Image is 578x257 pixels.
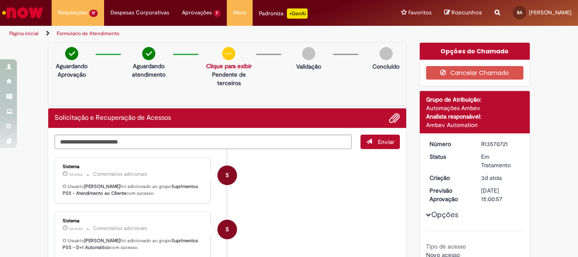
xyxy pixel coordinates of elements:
img: circle-minus.png [222,47,235,60]
b: Suprimentos PSS - Atendimento ao Cliente [63,183,199,196]
img: img-circle-grey.png [380,47,393,60]
span: Favoritos [408,8,432,17]
div: 26/09/2025 14:00:56 [481,174,520,182]
time: 26/09/2025 14:00:56 [481,174,502,182]
time: 26/09/2025 14:36:21 [69,172,83,177]
dt: Previsão Aprovação [423,186,475,203]
p: Concluído [372,62,399,71]
span: S [226,219,229,240]
b: [PERSON_NAME] [84,183,120,190]
p: Aguardando Aprovação [52,62,91,79]
div: Padroniza [259,8,308,19]
img: ServiceNow [1,4,44,21]
div: Ambev Automation [426,121,524,129]
p: +GenAi [287,8,308,19]
span: Requisições [58,8,88,17]
span: 3d atrás [69,172,83,177]
img: check-circle-green.png [65,47,78,60]
div: Sistema [63,164,204,169]
span: 17 [89,10,98,17]
span: [PERSON_NAME] [529,9,572,16]
div: Grupo de Atribuição: [426,95,524,104]
b: Tipo de acesso [426,243,466,250]
a: Página inicial [9,30,39,37]
a: Formulário de Atendimento [57,30,119,37]
div: Automações Ambev [426,104,524,112]
img: img-circle-grey.png [302,47,315,60]
div: Analista responsável: [426,112,524,121]
p: Pendente de terceiros [206,70,252,87]
span: 3d atrás [69,226,83,231]
span: Rascunhos [451,8,482,17]
span: More [233,8,246,17]
dt: Número [423,140,475,148]
p: Validação [296,62,321,71]
span: Enviar [378,138,394,146]
b: Suprimentos PSS - D+1 Automático [63,238,199,251]
a: Clique para exibir [206,62,252,70]
div: Sistema [63,218,204,224]
dt: Criação [423,174,475,182]
div: System [217,220,237,239]
a: Rascunhos [444,9,482,17]
h2: Solicitação e Recuperação de Acessos Histórico de tíquete [55,114,171,122]
div: System [217,166,237,185]
button: Cancelar Chamado [426,66,524,80]
span: 7 [214,10,221,17]
span: S [226,165,229,185]
button: Enviar [361,135,400,149]
b: [PERSON_NAME] [84,238,120,244]
span: Aprovações [182,8,212,17]
span: BA [517,10,522,15]
div: Em Tratamento [481,152,520,169]
div: R13570721 [481,140,520,148]
img: check-circle-green.png [142,47,155,60]
small: Comentários adicionais [93,225,147,232]
div: Opções do Chamado [420,43,530,60]
dt: Status [423,152,475,161]
time: 26/09/2025 14:36:10 [69,226,83,231]
textarea: Digite sua mensagem aqui... [55,135,352,149]
p: O Usuário foi adicionado ao grupo com sucesso. [63,183,204,196]
span: 3d atrás [481,174,502,182]
p: O Usuário foi adicionado ao grupo com sucesso. [63,238,204,251]
ul: Trilhas de página [6,26,379,41]
span: Despesas Corporativas [110,8,169,17]
button: Adicionar anexos [389,113,400,124]
div: [DATE] 15:00:57 [481,186,520,203]
small: Comentários adicionais [93,171,147,178]
p: Aguardando atendimento [129,62,168,79]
